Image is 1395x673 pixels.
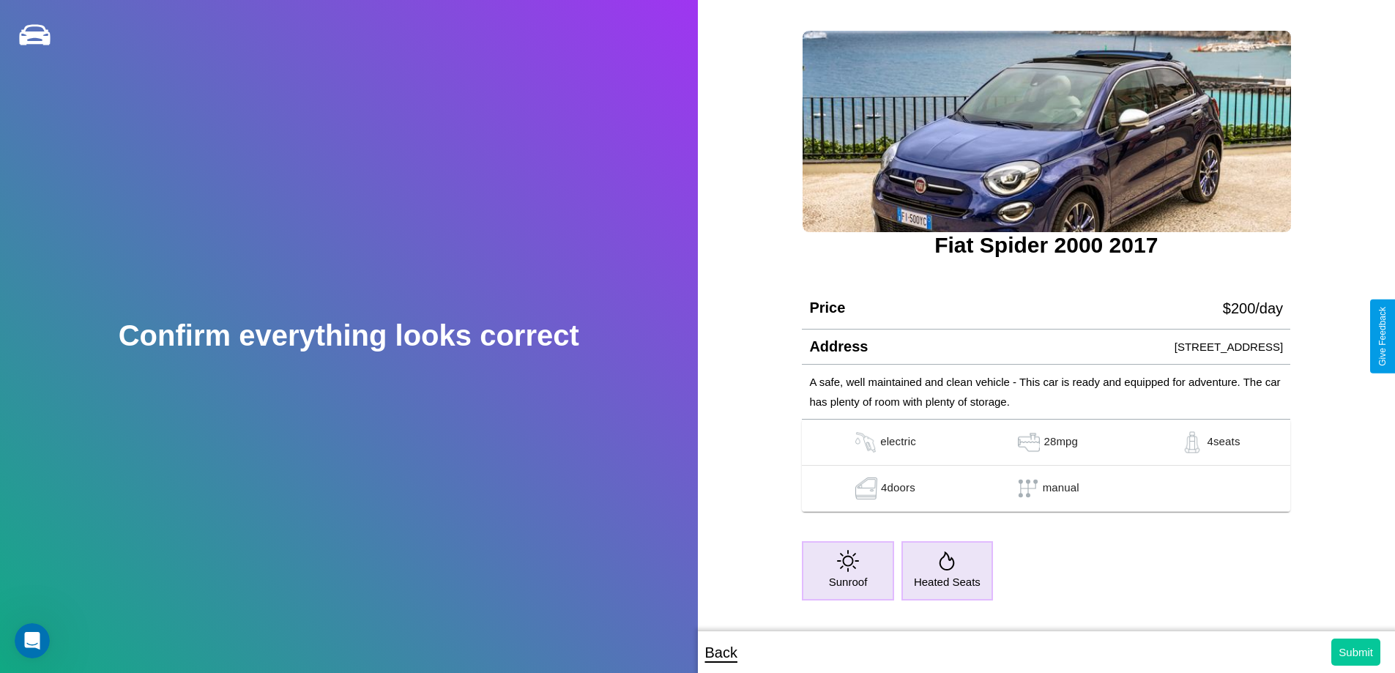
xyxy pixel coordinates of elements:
[1175,337,1283,357] p: [STREET_ADDRESS]
[881,477,915,499] p: 4 doors
[809,300,845,316] h4: Price
[802,420,1290,512] table: simple table
[1014,431,1044,453] img: gas
[914,572,981,592] p: Heated Seats
[1223,295,1283,321] p: $ 200 /day
[880,431,916,453] p: electric
[809,372,1283,412] p: A safe, well maintained and clean vehicle - This car is ready and equipped for adventure. The car...
[802,233,1290,258] h3: Fiat Spider 2000 2017
[1377,307,1388,366] div: Give Feedback
[705,639,737,666] p: Back
[852,477,881,499] img: gas
[1178,431,1207,453] img: gas
[829,572,868,592] p: Sunroof
[1207,431,1240,453] p: 4 seats
[1331,639,1380,666] button: Submit
[15,623,50,658] iframe: Intercom live chat
[809,338,868,355] h4: Address
[851,431,880,453] img: gas
[1044,431,1078,453] p: 28 mpg
[1043,477,1079,499] p: manual
[119,319,579,352] h2: Confirm everything looks correct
